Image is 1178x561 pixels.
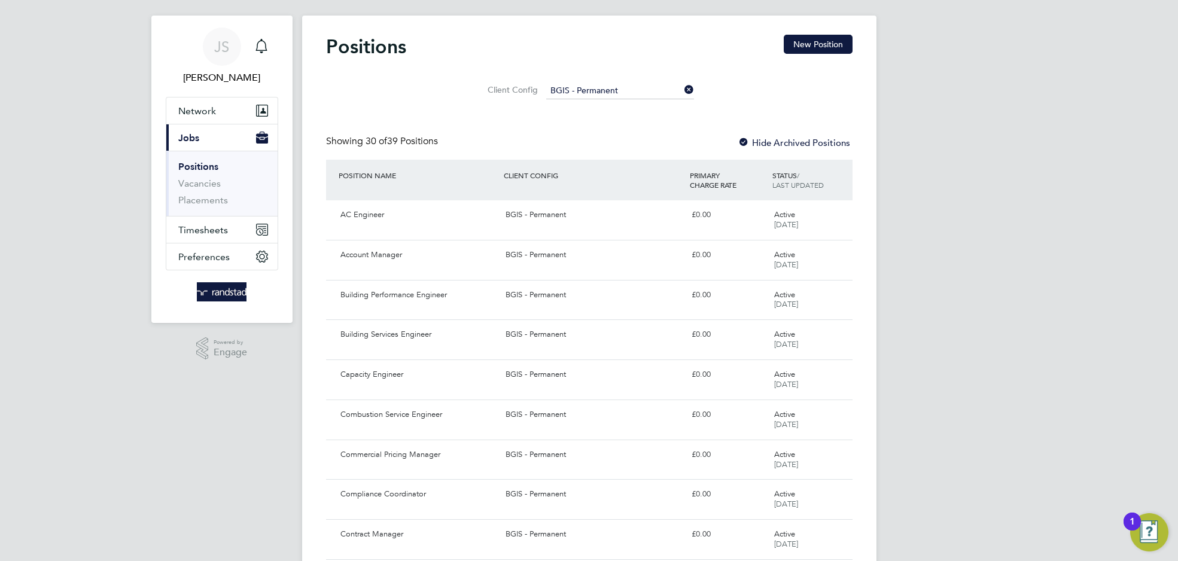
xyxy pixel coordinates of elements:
[687,525,769,544] div: £0.00
[501,405,687,425] div: BGIS - Permanent
[774,409,795,419] span: Active
[774,219,798,230] span: [DATE]
[196,337,247,360] a: Powered byEngage
[178,132,199,144] span: Jobs
[501,205,687,225] div: BGIS - Permanent
[784,35,853,54] button: New Position
[336,525,501,544] div: Contract Manager
[501,525,687,544] div: BGIS - Permanent
[687,365,769,385] div: £0.00
[336,205,501,225] div: AC Engineer
[501,285,687,305] div: BGIS - Permanent
[214,337,247,347] span: Powered by
[774,449,795,459] span: Active
[774,299,798,309] span: [DATE]
[166,71,278,85] span: Jamie Scattergood
[336,245,501,265] div: Account Manager
[774,289,795,300] span: Active
[774,249,795,260] span: Active
[178,105,216,117] span: Network
[774,419,798,429] span: [DATE]
[178,251,230,263] span: Preferences
[774,339,798,349] span: [DATE]
[687,325,769,344] div: £0.00
[166,217,278,243] button: Timesheets
[214,347,247,358] span: Engage
[151,16,293,323] nav: Main navigation
[774,489,795,499] span: Active
[501,445,687,465] div: BGIS - Permanent
[166,97,278,124] button: Network
[166,151,278,216] div: Jobs
[687,245,769,265] div: £0.00
[501,325,687,344] div: BGIS - Permanent
[687,405,769,425] div: £0.00
[687,164,769,196] div: PRIMARY CHARGE RATE
[197,282,246,301] img: randstad-logo-retina.png
[774,260,798,270] span: [DATE]
[366,135,438,147] span: 39 Positions
[738,137,850,148] label: Hide Archived Positions
[797,170,799,180] span: /
[336,405,501,425] div: Combustion Service Engineer
[774,209,795,219] span: Active
[166,282,278,301] a: Go to home page
[336,445,501,465] div: Commercial Pricing Manager
[501,365,687,385] div: BGIS - Permanent
[774,529,795,539] span: Active
[774,499,798,509] span: [DATE]
[178,194,228,206] a: Placements
[687,484,769,504] div: £0.00
[774,459,798,469] span: [DATE]
[336,325,501,344] div: Building Services Engineer
[501,164,687,186] div: CLIENT CONFIG
[687,445,769,465] div: £0.00
[774,539,798,549] span: [DATE]
[336,164,501,186] div: POSITION NAME
[166,124,278,151] button: Jobs
[178,161,218,172] a: Positions
[166,28,278,85] a: JS[PERSON_NAME]
[214,39,229,54] span: JS
[166,243,278,270] button: Preferences
[326,35,406,59] h2: Positions
[178,224,228,236] span: Timesheets
[1130,513,1168,551] button: Open Resource Center, 1 new notification
[336,285,501,305] div: Building Performance Engineer
[774,369,795,379] span: Active
[769,164,852,196] div: STATUS
[501,484,687,504] div: BGIS - Permanent
[546,83,694,99] input: Search for...
[772,180,824,190] span: LAST UPDATED
[336,484,501,504] div: Compliance Coordinator
[501,245,687,265] div: BGIS - Permanent
[326,135,440,148] div: Showing
[687,205,769,225] div: £0.00
[774,329,795,339] span: Active
[336,365,501,385] div: Capacity Engineer
[774,379,798,389] span: [DATE]
[178,178,221,189] a: Vacancies
[366,135,387,147] span: 30 of
[484,84,538,95] label: Client Config
[687,285,769,305] div: £0.00
[1130,522,1135,537] div: 1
